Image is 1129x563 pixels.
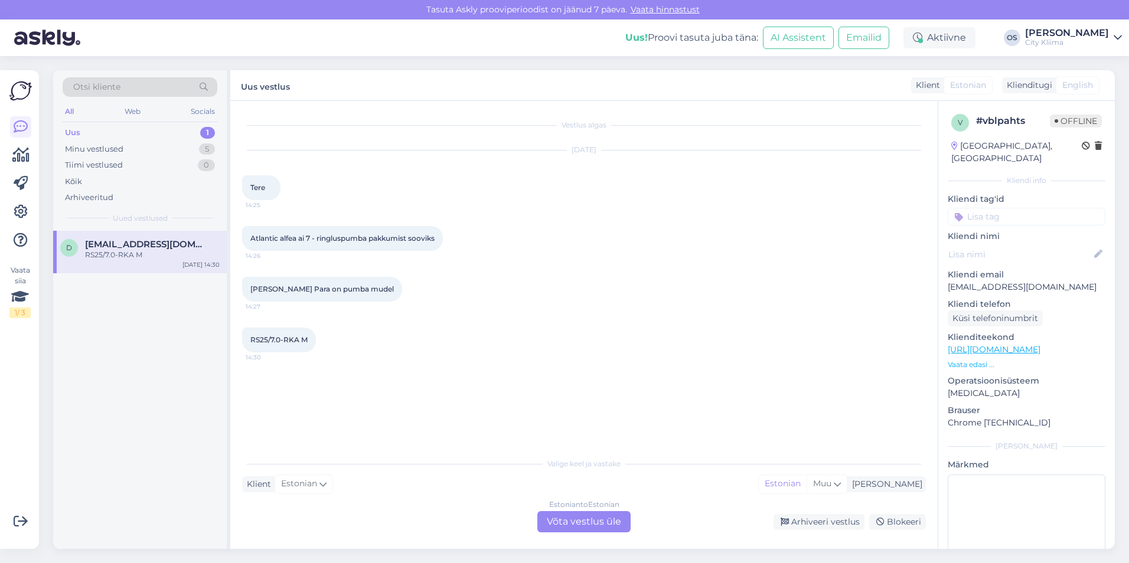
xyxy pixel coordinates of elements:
[281,477,317,490] span: Estonian
[1004,30,1020,46] div: OS
[65,127,80,139] div: Uus
[948,441,1105,451] div: [PERSON_NAME]
[759,475,807,493] div: Estonian
[182,260,220,269] div: [DATE] 14:30
[199,143,215,155] div: 5
[65,159,123,171] div: Tiimi vestlused
[976,114,1050,128] div: # vblpahts
[200,127,215,139] div: 1
[958,118,962,127] span: v
[188,104,217,119] div: Socials
[838,27,889,49] button: Emailid
[763,27,834,49] button: AI Assistent
[241,77,290,93] label: Uus vestlus
[625,32,648,43] b: Uus!
[9,80,32,102] img: Askly Logo
[948,417,1105,429] p: Chrome [TECHNICAL_ID]
[250,183,265,192] span: Tere
[65,192,113,204] div: Arhiveeritud
[242,145,926,155] div: [DATE]
[948,269,1105,281] p: Kliendi email
[85,250,220,260] div: RS25/7.0-RKA M
[549,499,619,510] div: Estonian to Estonian
[948,404,1105,417] p: Brauser
[113,213,168,224] span: Uued vestlused
[73,81,120,93] span: Otsi kliente
[1062,79,1093,91] span: English
[948,193,1105,205] p: Kliendi tag'id
[627,4,703,15] a: Vaata hinnastust
[948,387,1105,400] p: [MEDICAL_DATA]
[66,243,72,252] span: d
[948,331,1105,343] p: Klienditeekond
[1050,114,1102,127] span: Offline
[948,281,1105,293] p: [EMAIL_ADDRESS][DOMAIN_NAME]
[9,265,31,318] div: Vaata siia
[122,104,143,119] div: Web
[948,175,1105,186] div: Kliendi info
[948,375,1105,387] p: Operatsioonisüsteem
[85,239,208,250] span: danieltalur@hotmail.com
[948,298,1105,310] p: Kliendi telefon
[847,478,922,490] div: [PERSON_NAME]
[1002,79,1052,91] div: Klienditugi
[903,27,975,48] div: Aktiivne
[948,248,1092,261] input: Lisa nimi
[246,201,290,210] span: 14:25
[951,140,1082,165] div: [GEOGRAPHIC_DATA], [GEOGRAPHIC_DATA]
[948,310,1043,326] div: Küsi telefoninumbrit
[625,31,758,45] div: Proovi tasuta juba täna:
[948,359,1105,370] p: Vaata edasi ...
[869,514,926,530] div: Blokeeri
[250,335,308,344] span: RS25/7.0-RKA M
[242,478,271,490] div: Klient
[250,284,394,293] span: [PERSON_NAME] Para on pumba mudel
[813,478,831,489] span: Muu
[950,79,986,91] span: Estonian
[911,79,940,91] div: Klient
[246,302,290,311] span: 14:27
[198,159,215,171] div: 0
[242,120,926,130] div: Vestlus algas
[250,234,435,243] span: Atlantic alfea ai 7 - ringluspumba pakkumist sooviks
[774,514,864,530] div: Arhiveeri vestlus
[246,251,290,260] span: 14:26
[948,459,1105,471] p: Märkmed
[948,344,1040,355] a: [URL][DOMAIN_NAME]
[948,230,1105,243] p: Kliendi nimi
[65,176,82,188] div: Kõik
[63,104,76,119] div: All
[242,459,926,469] div: Valige keel ja vastake
[1025,28,1122,47] a: [PERSON_NAME]City Kliima
[246,353,290,362] span: 14:30
[948,208,1105,225] input: Lisa tag
[537,511,631,532] div: Võta vestlus üle
[1025,28,1109,38] div: [PERSON_NAME]
[1025,38,1109,47] div: City Kliima
[9,307,31,318] div: 1 / 3
[65,143,123,155] div: Minu vestlused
